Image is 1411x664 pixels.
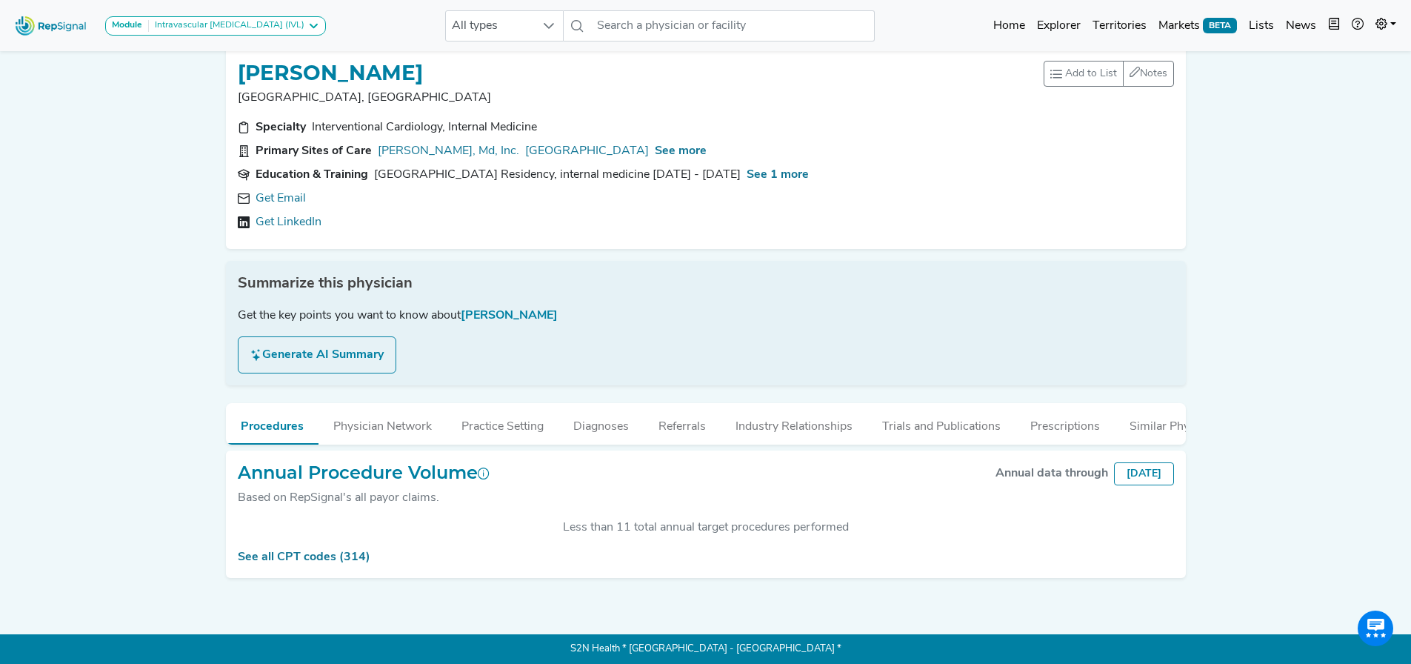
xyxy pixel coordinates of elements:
div: [DATE] [1114,462,1174,485]
a: Get Email [256,190,306,207]
a: Home [987,11,1031,41]
button: Procedures [226,403,318,445]
button: Practice Setting [447,403,558,443]
button: ModuleIntravascular [MEDICAL_DATA] (IVL) [105,16,326,36]
button: Similar Physicians [1115,403,1241,443]
div: Intravascular [MEDICAL_DATA] (IVL) [149,20,304,32]
div: Education & Training [256,166,368,184]
button: Physician Network [318,403,447,443]
a: Explorer [1031,11,1087,41]
a: News [1280,11,1322,41]
button: Add to List [1044,61,1124,87]
a: Get LinkedIn [256,213,321,231]
div: toolbar [1044,61,1174,87]
h2: Annual Procedure Volume [238,462,490,484]
div: Cedars-Sinai Medical Center Residency, internal medicine 2012 - 2016 [374,166,741,184]
a: [GEOGRAPHIC_DATA] [525,142,649,160]
p: S2N Health * [GEOGRAPHIC_DATA] - [GEOGRAPHIC_DATA] * [226,634,1186,664]
div: Primary Sites of Care [256,142,372,160]
span: See 1 more [747,169,809,181]
div: Less than 11 total annual target procedures performed [238,519,1174,537]
button: Trials and Publications [867,403,1015,443]
a: [PERSON_NAME], Md, Inc. [378,142,519,160]
button: Industry Relationships [721,403,867,443]
button: Prescriptions [1015,403,1115,443]
div: Annual data through [995,465,1108,482]
button: Notes [1123,61,1174,87]
button: Referrals [644,403,721,443]
a: See all CPT codes (314) [238,551,370,563]
a: MarketsBETA [1153,11,1243,41]
span: Summarize this physician [238,273,413,295]
div: Specialty [256,119,306,136]
p: [GEOGRAPHIC_DATA], [GEOGRAPHIC_DATA] [238,89,1044,107]
div: Get the key points you want to know about [238,307,1174,325]
span: BETA [1203,18,1237,33]
div: Interventional Cardiology, Internal Medicine [312,119,537,136]
span: Notes [1140,68,1167,79]
button: Diagnoses [558,403,644,443]
span: All types [446,11,535,41]
a: Territories [1087,11,1153,41]
div: Based on RepSignal's all payor claims. [238,489,490,507]
button: Generate AI Summary [238,336,396,373]
a: Lists [1243,11,1280,41]
strong: Module [112,21,142,30]
span: [PERSON_NAME] [461,310,558,322]
span: See more [655,145,707,157]
button: Intel Book [1322,11,1346,41]
input: Search a physician or facility [591,10,874,41]
h1: [PERSON_NAME] [238,61,423,86]
span: Add to List [1065,66,1117,82]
